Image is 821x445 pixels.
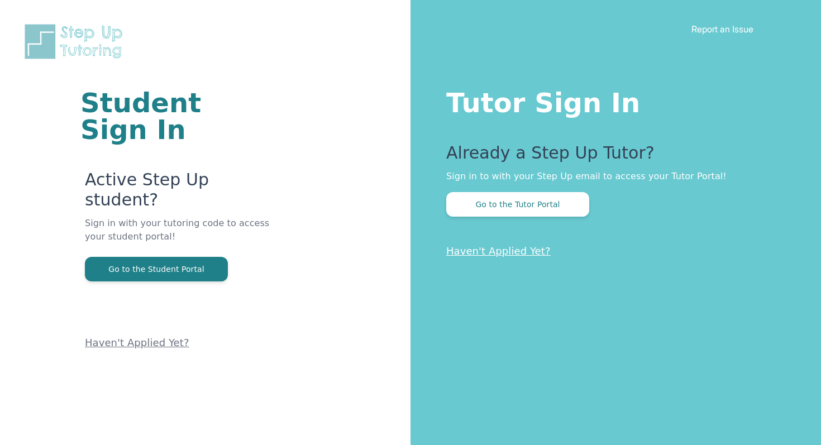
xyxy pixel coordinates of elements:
button: Go to the Tutor Portal [446,192,589,217]
p: Active Step Up student? [85,170,276,217]
p: Sign in with your tutoring code to access your student portal! [85,217,276,257]
a: Go to the Student Portal [85,264,228,274]
p: Already a Step Up Tutor? [446,143,776,170]
a: Haven't Applied Yet? [446,245,551,257]
button: Go to the Student Portal [85,257,228,281]
a: Report an Issue [691,23,753,35]
h1: Tutor Sign In [446,85,776,116]
p: Sign in to with your Step Up email to access your Tutor Portal! [446,170,776,183]
img: Step Up Tutoring horizontal logo [22,22,130,61]
a: Haven't Applied Yet? [85,337,189,348]
a: Go to the Tutor Portal [446,199,589,209]
h1: Student Sign In [80,89,276,143]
